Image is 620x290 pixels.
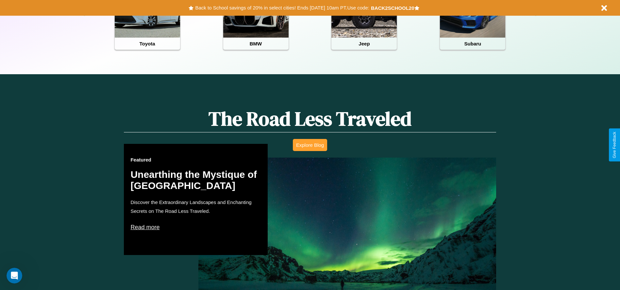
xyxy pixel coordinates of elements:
[193,3,371,12] button: Back to School savings of 20% in select cities! Ends [DATE] 10am PT.Use code:
[440,38,505,50] h4: Subaru
[115,38,180,50] h4: Toyota
[130,169,261,191] h2: Unearthing the Mystique of [GEOGRAPHIC_DATA]
[130,222,261,232] p: Read more
[371,5,414,11] b: BACK2SCHOOL20
[124,105,496,132] h1: The Road Less Traveled
[130,198,261,215] p: Discover the Extraordinary Landscapes and Enchanting Secrets on The Road Less Traveled.
[293,139,327,151] button: Explore Blog
[223,38,289,50] h4: BMW
[612,132,617,158] div: Give Feedback
[7,268,22,283] iframe: Intercom live chat
[130,157,261,162] h3: Featured
[331,38,397,50] h4: Jeep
